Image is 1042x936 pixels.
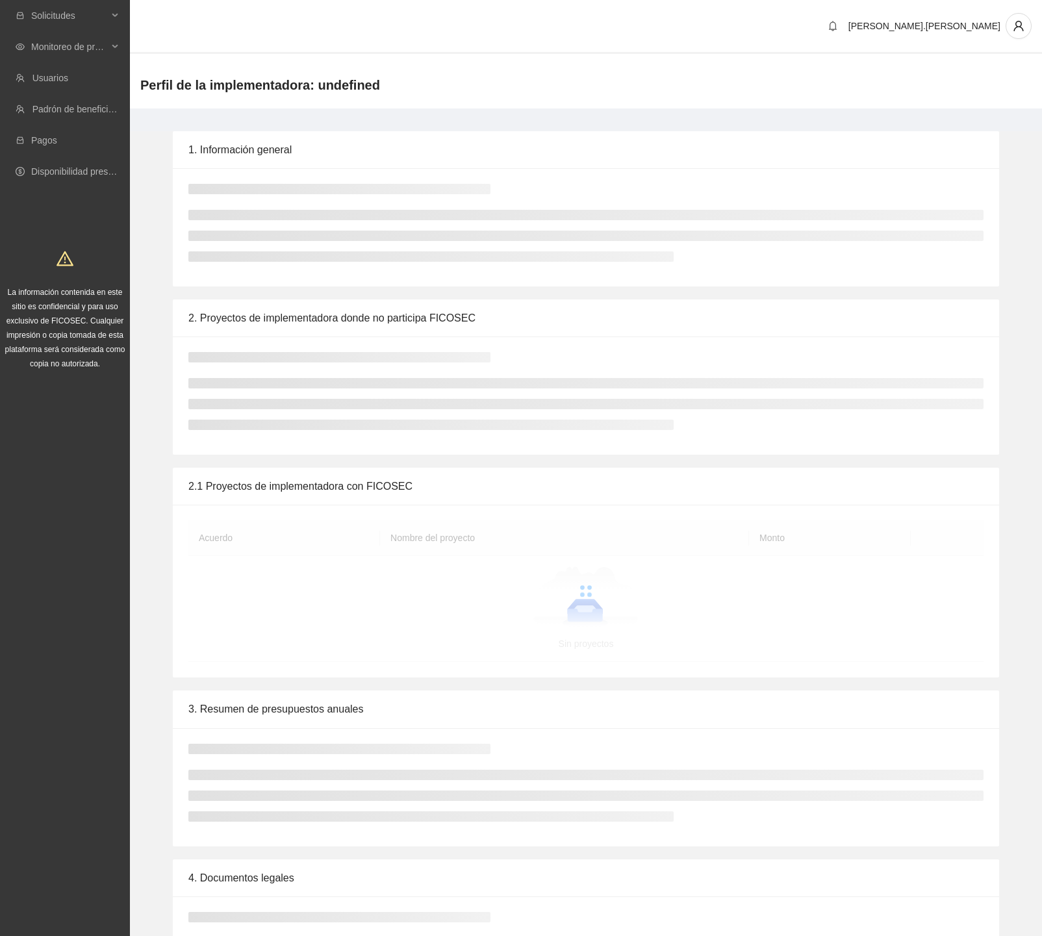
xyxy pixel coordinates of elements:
[57,250,73,267] span: warning
[5,288,125,368] span: La información contenida en este sitio es confidencial y para uso exclusivo de FICOSEC. Cualquier...
[31,3,108,29] span: Solicitudes
[823,21,843,31] span: bell
[16,11,25,20] span: inbox
[16,42,25,51] span: eye
[32,73,68,83] a: Usuarios
[848,21,1000,31] span: [PERSON_NAME].[PERSON_NAME]
[31,34,108,60] span: Monitoreo de proyectos
[31,135,57,145] a: Pagos
[32,104,128,114] a: Padrón de beneficiarios
[1006,13,1032,39] button: user
[188,468,984,505] div: 2.1 Proyectos de implementadora con FICOSEC
[188,690,984,727] div: 3. Resumen de presupuestos anuales
[188,299,984,336] div: 2. Proyectos de implementadora donde no participa FICOSEC
[188,859,984,896] div: 4. Documentos legales
[1006,20,1031,32] span: user
[188,131,984,168] div: 1. Información general
[140,75,380,95] span: Perfil de la implementadora: undefined
[822,16,843,36] button: bell
[31,166,142,177] a: Disponibilidad presupuestal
